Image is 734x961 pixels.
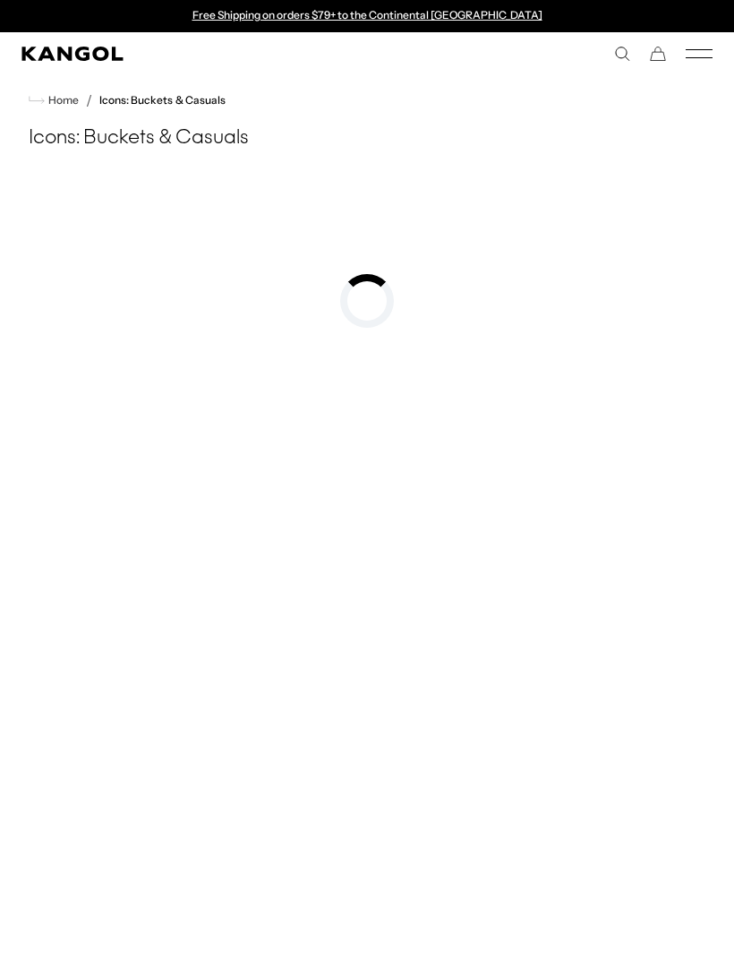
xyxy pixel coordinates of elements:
[99,94,226,107] a: Icons: Buckets & Casuals
[183,9,551,23] div: Announcement
[183,9,551,23] slideshow-component: Announcement bar
[183,9,551,23] div: 1 of 2
[79,90,92,111] li: /
[45,94,79,107] span: Home
[192,8,542,21] a: Free Shipping on orders $79+ to the Continental [GEOGRAPHIC_DATA]
[614,46,630,62] summary: Search here
[686,46,713,62] button: Mobile Menu
[21,125,713,152] h1: Icons: Buckets & Casuals
[29,92,79,108] a: Home
[21,47,367,61] a: Kangol
[650,46,666,62] button: Cart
